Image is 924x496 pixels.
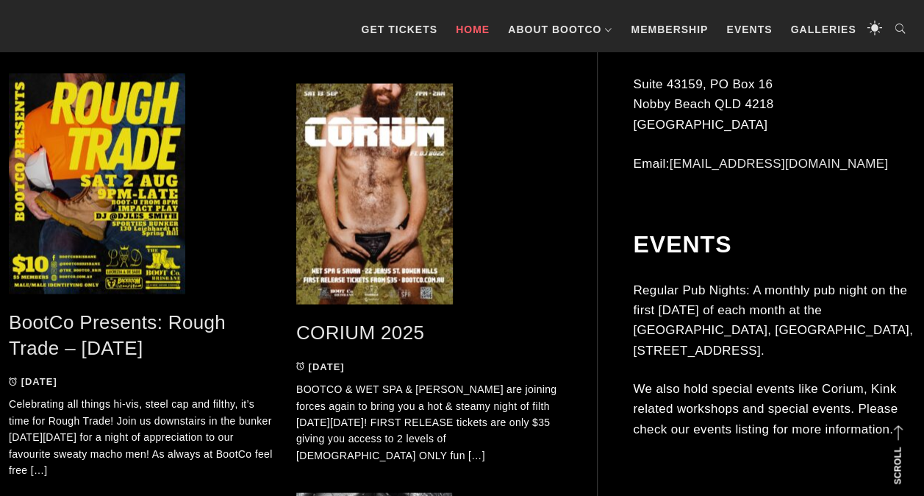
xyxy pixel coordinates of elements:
[9,396,274,478] p: Celebrating all things hi-vis, steel cap and filthy, it’s time for Rough Trade! Join us downstair...
[9,376,57,387] a: [DATE]
[633,74,914,135] p: Suite 43159, PO Box 16 Nobby Beach QLD 4218 [GEOGRAPHIC_DATA]
[21,376,57,387] time: [DATE]
[354,7,445,52] a: GET TICKETS
[719,7,779,52] a: Events
[670,156,889,170] a: [EMAIL_ADDRESS][DOMAIN_NAME]
[501,7,620,52] a: About BootCo
[296,361,345,372] a: [DATE]
[9,311,226,359] a: BootCo Presents: Rough Trade – [DATE]
[308,361,344,372] time: [DATE]
[783,7,863,52] a: Galleries
[296,381,562,464] p: BOOTCO & WET SPA & [PERSON_NAME] are joining forces again to bring you a hot & steamy night of fi...
[296,322,424,344] a: CORIUM 2025
[633,153,914,173] p: Email:
[633,230,914,258] h2: Events
[892,447,903,484] strong: Scroll
[633,280,914,360] p: Regular Pub Nights: A monthly pub night on the first [DATE] of each month at the [GEOGRAPHIC_DATA...
[623,7,715,52] a: Membership
[633,379,914,439] p: We also hold special events like Corium, Kink related workshops and special events. Please check ...
[448,7,497,52] a: Home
